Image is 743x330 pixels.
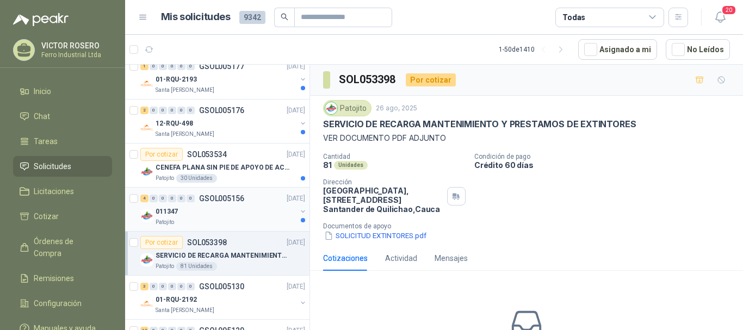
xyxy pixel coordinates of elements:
[435,252,468,264] div: Mensajes
[666,39,730,60] button: No Leídos
[168,283,176,290] div: 0
[161,9,231,25] h1: Mis solicitudes
[156,74,197,85] p: 01-RQU-2193
[140,104,307,139] a: 2 0 0 0 0 0 GSOL005176[DATE] Company Logo12-RQU-498Santa [PERSON_NAME]
[156,174,174,183] p: Patojito
[159,63,167,70] div: 0
[710,8,730,27] button: 20
[323,119,636,130] p: SERVICIO DE RECARGA MANTENIMIENTO Y PRESTAMOS DE EXTINTORES
[140,192,307,227] a: 4 0 0 0 0 0 GSOL005156[DATE] Company Logo011347Patojito
[156,262,174,271] p: Patojito
[150,63,158,70] div: 0
[334,161,368,170] div: Unidades
[140,209,153,222] img: Company Logo
[721,5,736,15] span: 20
[159,107,167,114] div: 0
[323,153,466,160] p: Cantidad
[323,178,443,186] p: Dirección
[34,297,82,309] span: Configuración
[140,148,183,161] div: Por cotizar
[323,100,371,116] div: Patojito
[177,283,185,290] div: 0
[187,107,195,114] div: 0
[125,144,309,188] a: Por cotizarSOL053534[DATE] Company LogoCENEFA PLANA SIN PIE DE APOYO DE ACUERDO A LA IMAGEN ADJUN...
[140,63,148,70] div: 1
[140,253,153,266] img: Company Logo
[287,282,305,292] p: [DATE]
[159,195,167,202] div: 0
[156,218,174,227] p: Patojito
[140,107,148,114] div: 2
[323,186,443,214] p: [GEOGRAPHIC_DATA], [STREET_ADDRESS] Santander de Quilichao , Cauca
[13,206,112,227] a: Cotizar
[281,13,288,21] span: search
[287,194,305,204] p: [DATE]
[156,207,178,217] p: 011347
[199,195,244,202] p: GSOL005156
[199,107,244,114] p: GSOL005176
[323,222,739,230] p: Documentos de apoyo
[474,160,739,170] p: Crédito 60 días
[176,262,217,271] div: 81 Unidades
[287,105,305,116] p: [DATE]
[287,150,305,160] p: [DATE]
[499,41,569,58] div: 1 - 50 de 1410
[150,107,158,114] div: 0
[140,280,307,315] a: 3 0 0 0 0 0 GSOL005130[DATE] Company Logo01-RQU-2192Santa [PERSON_NAME]
[176,174,217,183] div: 30 Unidades
[156,119,193,129] p: 12-RQU-498
[287,61,305,72] p: [DATE]
[140,121,153,134] img: Company Logo
[406,73,456,86] div: Por cotizar
[156,251,291,261] p: SERVICIO DE RECARGA MANTENIMIENTO Y PRESTAMOS DE EXTINTORES
[140,60,307,95] a: 1 0 0 0 0 0 GSOL005177[DATE] Company Logo01-RQU-2193Santa [PERSON_NAME]
[187,283,195,290] div: 0
[187,63,195,70] div: 0
[156,306,214,315] p: Santa [PERSON_NAME]
[177,107,185,114] div: 0
[323,160,332,170] p: 81
[156,295,197,305] p: 01-RQU-2192
[13,131,112,152] a: Tareas
[140,77,153,90] img: Company Logo
[287,238,305,248] p: [DATE]
[140,236,183,249] div: Por cotizar
[34,160,71,172] span: Solicitudes
[168,63,176,70] div: 0
[187,151,227,158] p: SOL053534
[385,252,417,264] div: Actividad
[140,297,153,310] img: Company Logo
[239,11,265,24] span: 9342
[34,235,102,259] span: Órdenes de Compra
[34,185,74,197] span: Licitaciones
[13,156,112,177] a: Solicitudes
[376,103,417,114] p: 26 ago, 2025
[140,195,148,202] div: 4
[34,85,51,97] span: Inicio
[125,232,309,276] a: Por cotizarSOL053398[DATE] Company LogoSERVICIO DE RECARGA MANTENIMIENTO Y PRESTAMOS DE EXTINTORE...
[199,283,244,290] p: GSOL005130
[323,132,730,144] p: VER DOCUMENTO PDF ADJUNTO
[562,11,585,23] div: Todas
[325,102,337,114] img: Company Logo
[13,268,112,289] a: Remisiones
[41,42,109,49] p: VICTOR ROSERO
[156,163,291,173] p: CENEFA PLANA SIN PIE DE APOYO DE ACUERDO A LA IMAGEN ADJUNTA
[34,110,50,122] span: Chat
[140,165,153,178] img: Company Logo
[156,86,214,95] p: Santa [PERSON_NAME]
[177,195,185,202] div: 0
[168,195,176,202] div: 0
[13,81,112,102] a: Inicio
[150,283,158,290] div: 0
[187,239,227,246] p: SOL053398
[187,195,195,202] div: 0
[323,230,428,241] button: SOLICITUD EXTINTORES.pdf
[34,210,59,222] span: Cotizar
[13,181,112,202] a: Licitaciones
[13,293,112,314] a: Configuración
[339,71,397,88] h3: SOL053398
[156,130,214,139] p: Santa [PERSON_NAME]
[41,52,109,58] p: Ferro Industrial Ltda
[578,39,657,60] button: Asignado a mi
